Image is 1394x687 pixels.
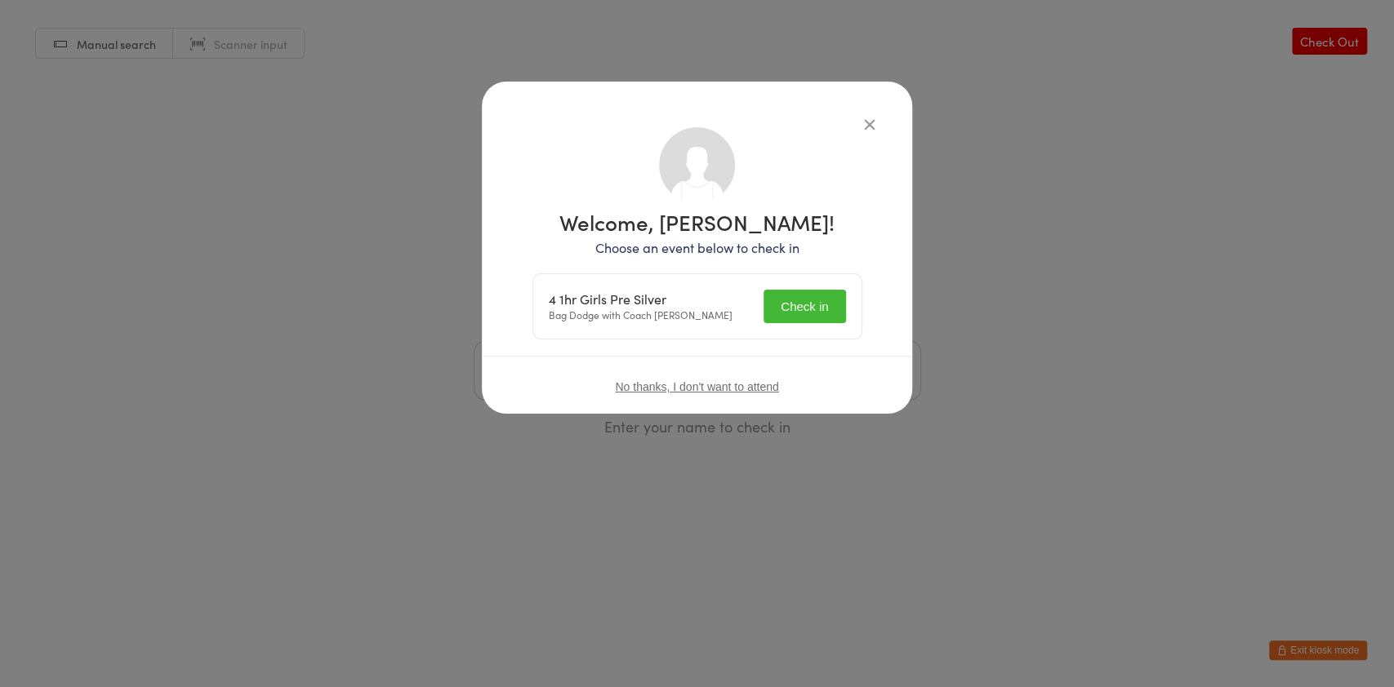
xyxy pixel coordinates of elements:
div: Bag Dodge with Coach [PERSON_NAME] [549,291,733,322]
button: Check in [764,290,845,323]
div: 4 1hr Girls Pre Silver [549,291,733,307]
h1: Welcome, [PERSON_NAME]! [532,211,862,233]
button: No thanks, I don't want to attend [615,380,778,393]
img: no_photo.png [659,127,735,203]
p: Choose an event below to check in [532,238,862,257]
